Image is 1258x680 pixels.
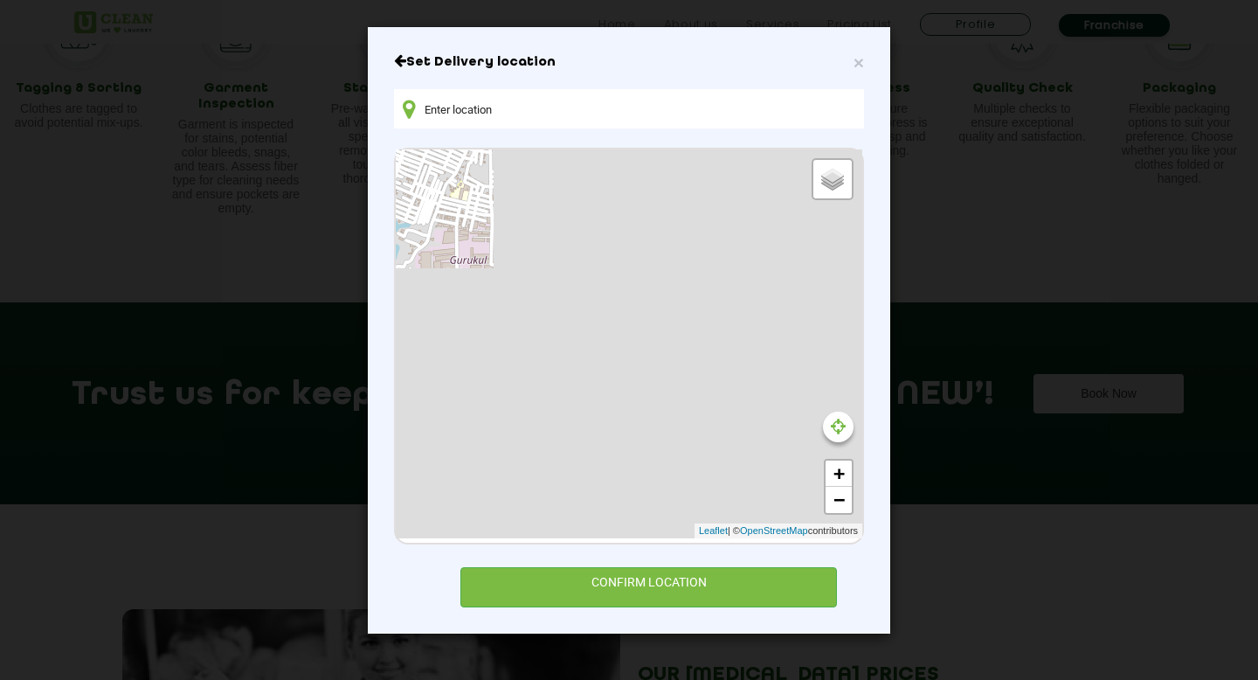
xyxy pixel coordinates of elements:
a: Zoom out [826,487,852,513]
a: Layers [813,160,852,198]
h6: Close [394,53,864,71]
a: Leaflet [699,524,728,538]
div: CONFIRM LOCATION [460,567,837,607]
a: OpenStreetMap [740,524,808,538]
button: Close [854,53,864,72]
span: × [854,52,864,73]
input: Enter location [394,89,864,128]
a: Zoom in [826,461,852,487]
div: | © contributors [695,524,862,538]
